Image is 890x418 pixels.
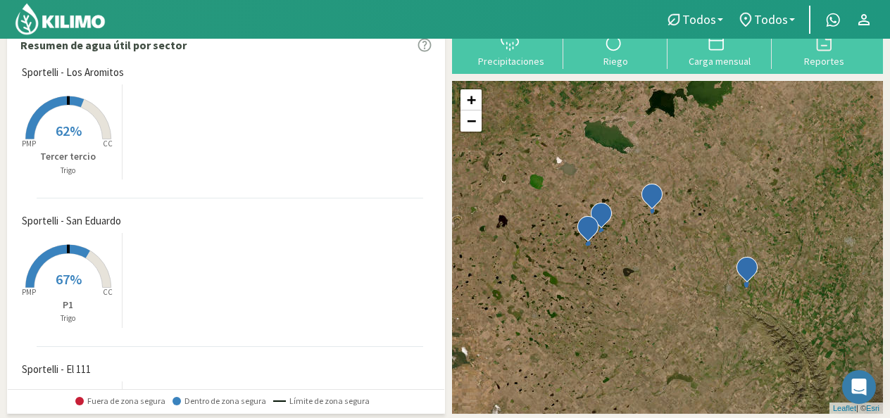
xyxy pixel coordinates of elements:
tspan: PMP [22,139,36,148]
a: Zoom out [460,110,482,132]
span: Sportelli - Los Aromitos [22,65,124,81]
div: Carga mensual [672,56,767,66]
span: Todos [754,12,788,27]
p: Trigo [15,312,122,324]
span: Sportelli - El 111 [22,362,91,378]
div: | © [829,403,883,414]
div: Open Intercom Messenger [842,370,876,404]
div: Precipitaciones [463,56,559,66]
p: Tercer tercio [15,149,122,164]
a: Leaflet [833,404,856,412]
tspan: CC [103,139,113,148]
div: Reportes [776,56,872,66]
tspan: PMP [22,287,36,297]
span: Todos [682,12,716,27]
a: Zoom in [460,89,482,110]
span: Límite de zona segura [273,396,370,406]
img: Kilimo [14,2,106,36]
span: Fuera de zona segura [75,396,165,406]
p: P1 [15,298,122,312]
button: Carga mensual [667,30,772,67]
div: Riego [568,56,663,66]
a: Esri [866,404,879,412]
tspan: CC [103,287,113,297]
button: Precipitaciones [459,30,563,67]
p: Trigo [15,165,122,177]
button: Reportes [772,30,876,67]
span: Sportelli - San Eduardo [22,213,121,229]
button: Riego [563,30,667,67]
p: Resumen de agua útil por sector [20,37,187,53]
span: 62% [56,122,82,139]
span: 67% [56,270,82,288]
span: Dentro de zona segura [173,396,266,406]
